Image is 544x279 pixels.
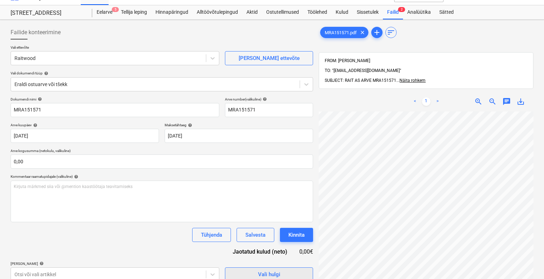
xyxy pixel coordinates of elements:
button: Tühjenda [192,228,231,242]
span: FROM: [PERSON_NAME] [325,58,370,63]
span: help [36,97,42,101]
div: Kinnita [288,230,305,239]
div: Tühjenda [201,230,222,239]
div: 0,00€ [299,248,313,256]
span: help [261,97,267,101]
div: Kommentaar raamatupidajale (valikuline) [11,174,313,179]
div: Maksetähtaeg [165,123,313,127]
div: Vali hulgi [258,270,280,279]
span: 5 [112,7,119,12]
span: Näita rohkem [399,78,426,83]
span: help [73,175,78,179]
span: help [32,123,37,127]
div: [STREET_ADDRESS] [11,10,84,17]
div: Salvesta [245,230,265,239]
a: Aktid [242,5,262,19]
span: Failide konteerimine [11,28,61,37]
span: ... [396,78,426,83]
a: Next page [433,97,442,106]
div: MRA151571.pdf [320,27,368,38]
button: [PERSON_NAME] ettevõte [225,51,313,65]
div: Dokumendi nimi [11,97,219,102]
iframe: Chat Widget [509,245,544,279]
div: [PERSON_NAME] ettevõte [239,54,300,63]
span: zoom_in [474,97,483,106]
span: add [373,28,381,37]
span: save_alt [517,97,525,106]
a: Alltöövõtulepingud [192,5,242,19]
span: clear [358,28,367,37]
button: Kinnita [280,228,313,242]
input: Tähtaega pole määratud [165,129,313,143]
div: Jaotatud kulud (neto) [221,248,298,256]
a: Tellija leping [117,5,151,19]
input: Dokumendi nimi [11,103,219,117]
input: Arve number [225,103,313,117]
div: Arve number (valikuline) [225,97,313,102]
a: Hinnapäringud [151,5,192,19]
p: Arve kogusumma (netokulu, valikuline) [11,148,313,154]
a: Page 1 is your current page [422,97,430,106]
input: Arve kogusumma (netokulu, valikuline) [11,154,313,169]
a: Kulud [331,5,353,19]
div: Vali dokumendi tüüp [11,71,313,75]
div: Eelarve [92,5,117,19]
input: Arve kuupäeva pole määratud. [11,129,159,143]
span: help [187,123,192,127]
span: SUBJECT: RAIT AS ARVE MRA151571 [325,78,396,83]
div: [PERSON_NAME] [11,261,219,266]
span: TO: "[EMAIL_ADDRESS][DOMAIN_NAME]" [325,68,401,73]
span: sort [387,28,395,37]
a: Töölehed [303,5,331,19]
span: zoom_out [488,97,497,106]
a: Ostutellimused [262,5,303,19]
a: Previous page [411,97,419,106]
p: Vali ettevõte [11,45,219,51]
span: help [43,71,48,75]
div: Arve kuupäev [11,123,159,127]
span: chat [502,97,511,106]
button: Salvesta [237,228,274,242]
span: MRA151571.pdf [320,30,361,35]
a: Eelarve5 [92,5,117,19]
span: help [38,261,44,266]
